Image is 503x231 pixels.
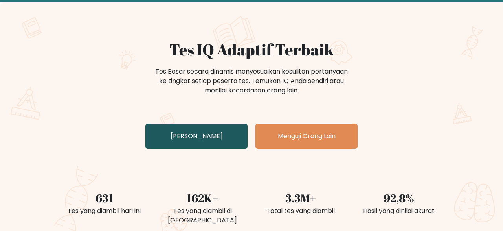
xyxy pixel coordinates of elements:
a: [PERSON_NAME] [145,124,248,149]
div: Total tes yang diambil [256,206,345,216]
div: 631 [60,190,149,206]
div: Tes Besar secara dinamis menyesuaikan kesulitan pertanyaan ke tingkat setiap peserta tes. Temukan... [153,67,350,95]
div: 92,8% [354,190,443,206]
div: 162K+ [158,190,247,206]
h1: Tes IQ Adaptif Terbaik [60,40,443,59]
div: 3.3M+ [256,190,345,206]
div: Tes yang diambil hari ini [60,206,149,216]
div: Hasil yang dinilai akurat [354,206,443,216]
div: Tes yang diambil di [GEOGRAPHIC_DATA] [158,206,247,225]
a: Menguji Orang Lain [255,124,358,149]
